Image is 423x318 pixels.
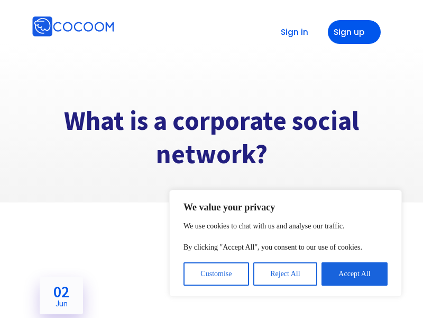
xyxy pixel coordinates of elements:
[183,201,388,214] p: We value your privacy
[253,262,317,286] button: Reject All
[183,241,388,254] p: By clicking "Accept All", you consent to our use of cookies.
[117,26,117,27] img: Cocoom
[321,262,388,286] button: Accept All
[183,262,249,286] button: Customise
[183,220,388,233] p: We use cookies to chat with us and analyse our traffic.
[328,20,381,44] a: Sign up
[53,299,69,307] span: Jun
[194,20,207,43] button: Toggle navigation
[32,16,114,37] img: Cocoom
[264,20,317,44] a: Sign in
[29,104,394,171] h1: What is a corporate social network?
[53,284,69,307] h2: 02
[40,277,83,314] a: 02Jun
